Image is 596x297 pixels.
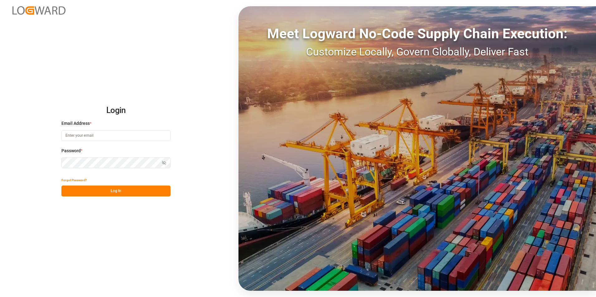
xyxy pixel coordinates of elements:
[238,23,596,44] div: Meet Logward No-Code Supply Chain Execution:
[61,120,90,127] span: Email Address
[61,101,171,120] h2: Login
[61,148,81,154] span: Password
[61,130,171,141] input: Enter your email
[61,175,87,186] button: Forgot Password?
[61,186,171,196] button: Log In
[12,6,65,15] img: Logward_new_orange.png
[238,44,596,60] div: Customize Locally, Govern Globally, Deliver Fast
